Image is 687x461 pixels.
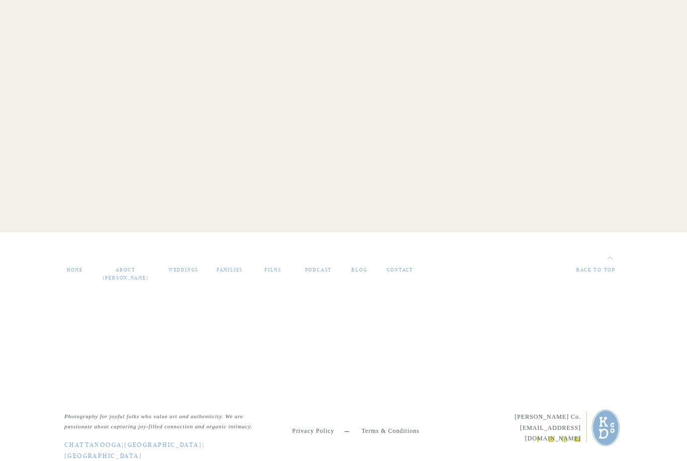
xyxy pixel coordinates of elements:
[384,266,416,275] a: contact
[556,266,616,275] a: back to top
[259,266,287,275] a: films
[166,266,201,275] a: weddings
[64,440,254,448] h3: | |
[302,266,335,275] a: PODCAST
[483,412,581,432] p: [PERSON_NAME] Co. [EMAIL_ADDRESS][DOMAIN_NAME]
[64,442,122,448] a: Chattanooga
[64,413,252,429] i: Photography for joyful folks who value art and authenticity. We are passionate about capturing jo...
[124,442,202,448] a: [GEOGRAPHIC_DATA]
[216,266,244,275] a: families
[64,266,85,275] a: home
[347,426,419,436] a: Terms & Conditions
[64,453,142,459] a: [GEOGRAPHIC_DATA]
[292,426,347,436] a: Privacy Policy
[101,266,151,275] a: about [PERSON_NAME]
[351,266,369,275] a: blog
